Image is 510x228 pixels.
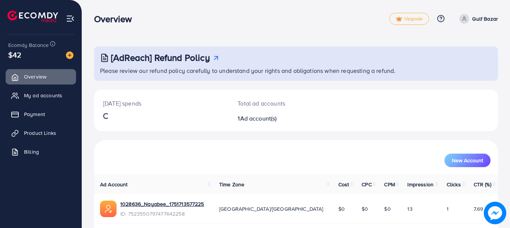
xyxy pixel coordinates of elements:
[452,158,483,163] span: New Account
[389,13,429,25] a: tickUpgrade
[238,115,321,122] h2: 1
[338,181,349,188] span: Cost
[384,205,390,213] span: $0
[362,205,368,213] span: $0
[103,99,220,108] p: [DATE] spends
[7,11,58,22] img: logo
[6,69,76,84] a: Overview
[472,14,498,23] p: Gulf Bazar
[24,73,46,80] span: Overview
[66,51,73,59] img: image
[24,92,62,99] span: My ad accounts
[484,202,506,224] img: image
[66,14,75,23] img: menu
[447,181,461,188] span: Clicks
[396,16,423,22] span: Upgrade
[219,205,323,213] span: [GEOGRAPHIC_DATA]/[GEOGRAPHIC_DATA]
[24,129,56,137] span: Product Links
[407,181,434,188] span: Impression
[407,205,412,213] span: 13
[6,107,76,122] a: Payment
[100,66,494,75] p: Please review our refund policy carefully to understand your rights and obligations when requesti...
[338,205,345,213] span: $0
[24,148,39,156] span: Billing
[94,14,138,24] h3: Overview
[6,144,76,159] a: Billing
[120,200,204,208] a: 1028636_Nayabee_1751713577225
[238,99,321,108] p: Total ad accounts
[362,181,371,188] span: CPC
[447,205,449,213] span: 1
[111,52,210,63] h3: [AdReach] Refund Policy
[100,201,117,217] img: ic-ads-acc.e4c84228.svg
[120,210,204,217] span: ID: 7523550797477642258
[474,181,491,188] span: CTR (%)
[396,17,402,22] img: tick
[219,181,244,188] span: Time Zone
[8,49,21,60] span: $42
[444,154,491,167] button: New Account
[456,14,498,24] a: Gulf Bazar
[8,41,49,49] span: Ecomdy Balance
[6,88,76,103] a: My ad accounts
[474,205,483,213] span: 7.69
[240,114,277,122] span: Ad account(s)
[100,181,128,188] span: Ad Account
[384,181,395,188] span: CPM
[24,110,45,118] span: Payment
[6,125,76,140] a: Product Links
